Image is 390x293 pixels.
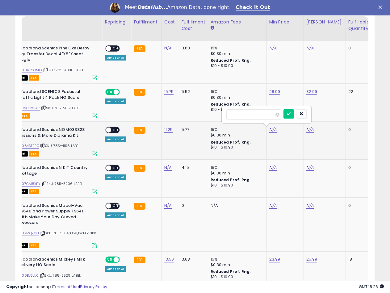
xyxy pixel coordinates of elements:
[19,127,94,140] b: Woodland Scenics NOM033323 Missions & More Diorama Kit
[6,284,29,290] strong: Copyright
[53,284,79,290] a: Terms of Use
[5,257,97,285] div: ASIN:
[164,203,172,209] a: N/A
[164,89,174,95] a: 15.75
[5,231,96,240] span: | SKU: 785C-640,641,TWEEZ 3PK B+L
[348,165,367,170] div: 0
[29,189,39,194] span: FBA
[137,4,167,10] i: DataHub...
[17,143,39,149] a: B00843TRPO
[211,127,262,132] div: 15%
[105,136,126,142] div: Amazon AI
[211,140,251,145] b: Reduced Prof. Rng.
[182,165,203,170] div: 4.15
[29,151,39,157] span: FBA
[269,256,280,262] a: 23.99
[164,127,173,133] a: 11.25
[211,170,262,176] div: $0.30 min
[211,262,262,268] div: $0.30 min
[164,45,172,51] a: N/A
[111,46,121,51] span: OFF
[29,243,39,248] span: FBA
[306,203,314,209] a: N/A
[5,165,97,194] div: ASIN:
[5,127,97,156] div: ASIN:
[269,203,277,209] a: N/A
[211,102,251,107] b: Reduced Prof. Rng.
[211,177,251,182] b: Reduced Prof. Rng.
[269,89,280,95] a: 28.99
[182,127,203,132] div: 5.77
[105,212,126,218] div: Amazon AI
[211,45,262,51] div: 15%
[134,257,145,263] small: FBA
[164,165,172,171] a: N/A
[211,107,262,112] div: $10 - $10.90
[359,284,384,290] span: 2025-09-9 18:26 GMT
[211,95,262,100] div: $0.30 min
[348,257,367,262] div: 18
[41,181,83,186] span: | SKU: 785-5206 LABEL
[269,127,277,133] a: N/A
[211,274,262,280] div: $10 - $10.90
[269,45,277,51] a: N/A
[211,257,262,262] div: 15%
[182,89,203,94] div: 5.52
[105,266,126,272] div: Amazon AI
[348,45,367,51] div: 0
[111,128,121,133] span: OFF
[106,90,114,95] span: ON
[182,19,205,32] div: Fulfillment Cost
[134,203,145,210] small: FBA
[19,165,94,178] b: Woodland Scenics N KIT Country Cottage
[211,165,262,170] div: 15%
[211,203,262,208] div: N/A
[111,165,121,171] span: OFF
[134,89,145,96] small: FBA
[134,19,159,25] div: Fulfillment
[348,89,367,94] div: 22
[105,174,126,180] div: Amazon AI
[134,45,145,52] small: FBA
[119,90,129,95] span: OFF
[211,132,262,138] div: $0.30 min
[80,284,107,290] a: Privacy Policy
[211,25,214,31] small: Amazon Fees.
[110,3,120,13] img: Profile image for Georgie
[19,89,94,102] b: Woodland SCENICS Pedestal Traffic Light 4 Pack HO Scale
[19,257,94,270] b: Woodland Scenics Mickeys Milk Delivery HO Scale
[182,203,203,208] div: 0
[20,113,30,119] span: FBA
[306,165,314,171] a: N/A
[211,145,262,150] div: $10 - $10.90
[105,19,128,25] div: Repricing
[119,257,129,262] span: OFF
[41,106,81,111] span: | SKU: 785-5651 LABEL
[17,106,40,111] a: B0BNCCW14G
[348,19,370,32] div: Fulfillable Quantity
[211,269,251,274] b: Reduced Prof. Rng.
[19,203,94,227] b: Woodland Scenics Model-Vac FS640 and Power Supply FS641 - with Make Your Day Curved Tweezers
[182,257,203,262] div: 3.68
[211,89,262,94] div: 15%
[269,19,301,25] div: Min Price
[105,55,126,61] div: Amazon AI
[348,127,367,132] div: 0
[3,19,99,25] div: Title
[211,183,262,188] div: $10 - $10.90
[236,4,270,11] a: Check It Out
[134,127,145,134] small: FBA
[17,181,40,186] a: B007GM8XFY
[269,165,277,171] a: N/A
[211,19,264,25] div: Amazon Fees
[211,58,251,63] b: Reduced Prof. Rng.
[348,203,367,208] div: 0
[17,68,42,73] a: B0084DSGMO
[111,203,121,208] span: OFF
[306,256,317,262] a: 25.99
[164,256,174,262] a: 13.50
[306,89,317,95] a: 32.99
[306,19,343,25] div: [PERSON_NAME]
[6,284,107,290] div: seller snap | |
[134,165,145,172] small: FBA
